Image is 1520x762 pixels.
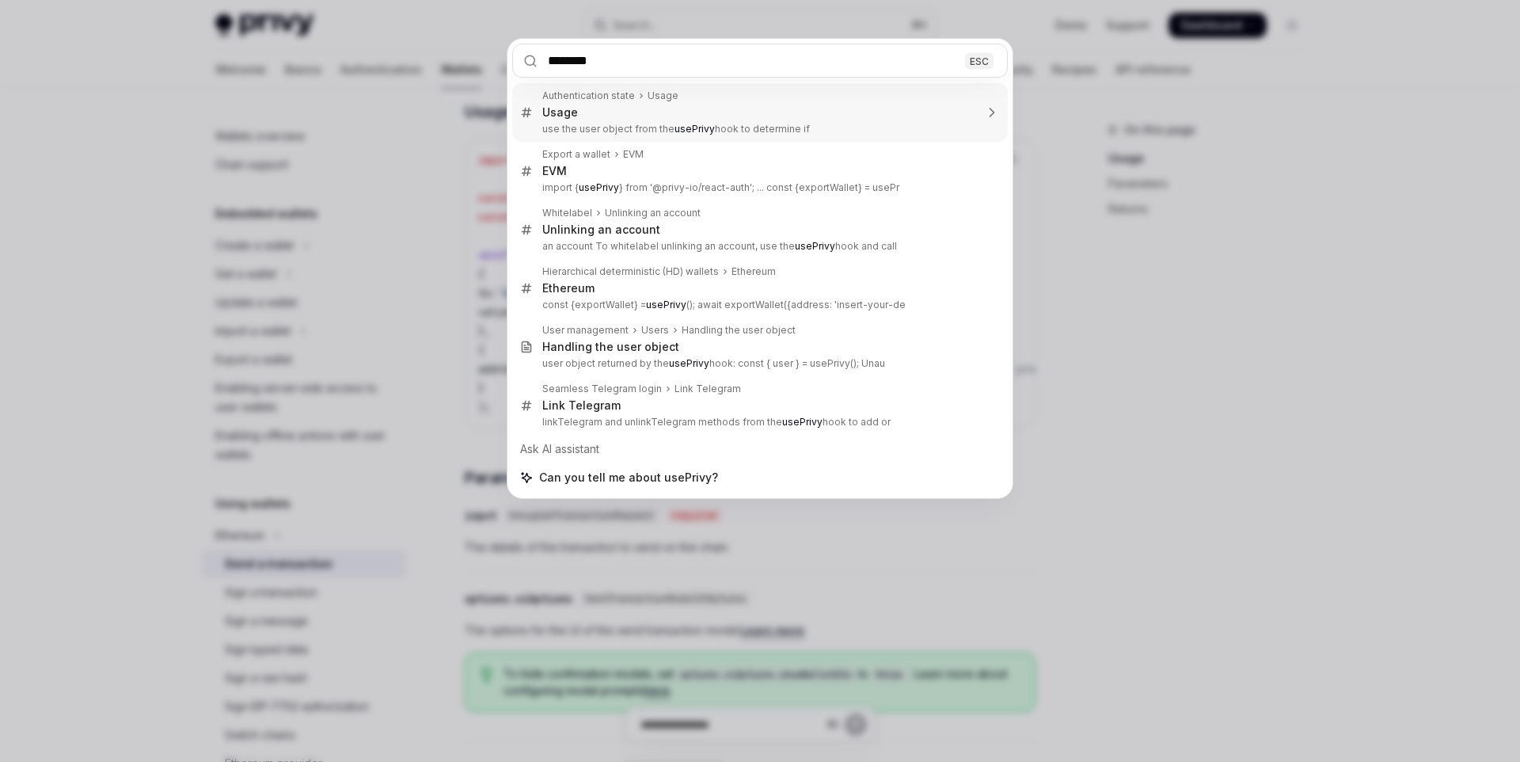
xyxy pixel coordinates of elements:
[646,299,686,311] b: usePrivy
[542,357,975,370] p: user object returned by the hook: const { user } = usePrivy(); Unau
[669,357,709,369] b: usePrivy
[542,240,975,253] p: an account To whitelabel unlinking an account, use the hook and call
[542,281,595,295] div: Ethereum
[542,105,578,120] div: Usage
[512,435,1008,463] div: Ask AI assistant
[965,52,994,69] div: ESC
[542,148,610,161] div: Export a wallet
[542,164,567,178] div: EVM
[648,90,678,102] div: Usage
[782,416,823,428] b: usePrivy
[795,240,835,252] b: usePrivy
[605,207,701,219] div: Unlinking an account
[623,148,644,161] div: EVM
[674,383,741,395] div: Link Telegram
[542,265,719,278] div: Hierarchical deterministic (HD) wallets
[542,90,635,102] div: Authentication state
[539,470,718,486] span: Can you tell me about usePrivy?
[542,181,975,194] p: import { } from '@privy-io/react-auth'; ... const {exportWallet} = usePr
[542,207,592,219] div: Whitelabel
[542,416,975,429] p: linkTelegram and unlinkTelegram methods from the hook to add or
[641,324,669,337] div: Users
[542,223,660,237] div: Unlinking an account
[674,123,715,135] b: usePrivy
[579,181,619,193] b: usePrivy
[542,299,975,311] p: const {exportWallet} = (); await exportWallet({address: 'insert-your-de
[542,340,679,354] div: Handling the user object
[542,123,975,135] p: use the user object from the hook to determine if
[731,265,776,278] div: Ethereum
[542,383,662,395] div: Seamless Telegram login
[542,324,629,337] div: User management
[682,324,796,337] div: Handling the user object
[542,398,621,413] div: Link Telegram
